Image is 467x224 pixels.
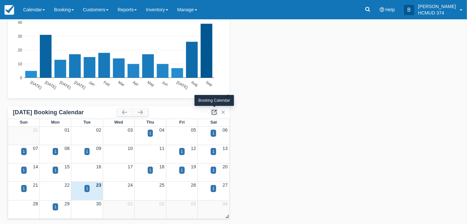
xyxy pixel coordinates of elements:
a: 15 [65,164,70,169]
a: 27 [223,182,228,188]
a: 20 [223,164,228,169]
div: 1 [23,167,25,173]
a: 05 [191,127,196,133]
a: 23 [96,182,101,188]
a: 06 [223,127,228,133]
span: Help [385,7,395,12]
div: 1 [212,130,215,136]
a: 29 [65,201,70,206]
div: [DATE] Booking Calendar [13,109,117,116]
a: 02 [159,201,164,206]
div: 1 [54,149,57,154]
div: 1 [212,186,215,191]
span: Thu [146,120,154,125]
div: 1 [149,167,152,173]
a: 21 [33,182,38,188]
a: 12 [191,146,196,151]
a: 24 [128,182,133,188]
a: 02 [96,127,101,133]
a: 11 [159,146,164,151]
a: 17 [128,164,133,169]
a: 09 [96,146,101,151]
span: Sat [210,120,217,125]
a: 03 [128,127,133,133]
p: HCMUD 374 [418,10,456,16]
div: 1 [181,167,183,173]
div: B [404,5,414,15]
a: 30 [96,201,101,206]
span: Tue [84,120,91,125]
div: 1 [23,149,25,154]
p: [PERSON_NAME] [418,3,456,10]
a: 26 [191,182,196,188]
a: 18 [159,164,164,169]
a: 14 [33,164,38,169]
a: 08 [65,146,70,151]
a: 07 [33,146,38,151]
a: 31 [33,127,38,133]
a: 16 [96,164,101,169]
a: 19 [191,164,196,169]
img: checkfront-main-nav-mini-logo.png [4,5,14,15]
div: 1 [86,149,88,154]
a: 03 [191,201,196,206]
div: 1 [149,130,152,136]
a: 10 [128,146,133,151]
div: 1 [86,186,88,191]
div: Booking Calendar [195,95,234,106]
div: 1 [181,149,183,154]
a: 25 [159,182,164,188]
span: Mon [51,120,60,125]
i: Help [380,7,384,12]
div: 1 [23,186,25,191]
div: 1 [54,204,57,210]
a: 01 [65,127,70,133]
span: Sun [20,120,28,125]
div: 1 [212,167,215,173]
a: 22 [65,182,70,188]
a: 13 [223,146,228,151]
a: 04 [159,127,164,133]
div: 1 [54,167,57,173]
span: Wed [114,120,123,125]
div: 1 [212,149,215,154]
a: 01 [128,201,133,206]
span: Fri [179,120,185,125]
a: 04 [223,201,228,206]
a: 28 [33,201,38,206]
